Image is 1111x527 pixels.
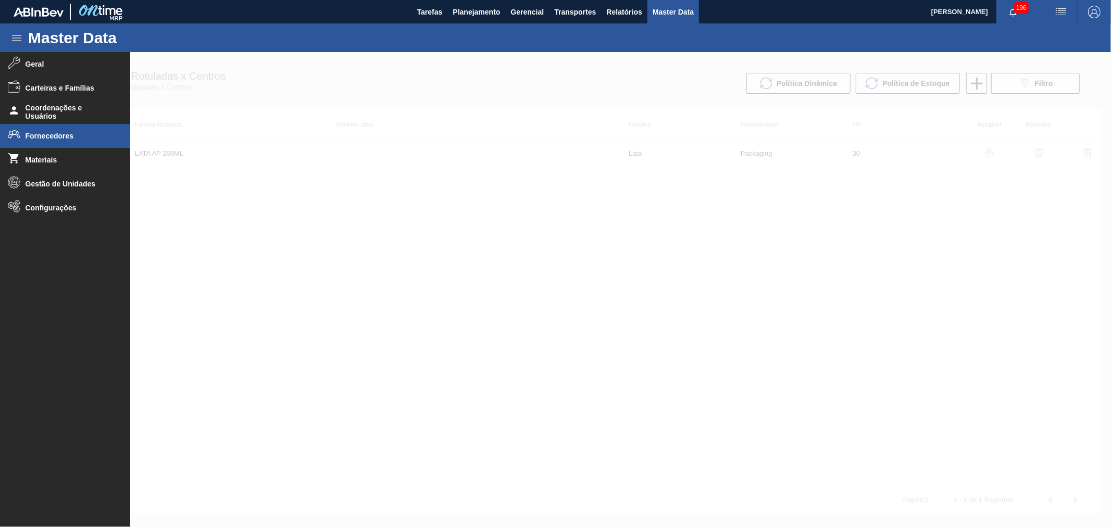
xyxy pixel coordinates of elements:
[996,5,1030,19] button: Notificações
[28,32,213,44] h1: Master Data
[26,104,111,120] span: Coordenações e Usuários
[554,6,596,18] span: Transportes
[653,6,694,18] span: Master Data
[1014,2,1029,14] span: 196
[1055,6,1067,18] img: userActions
[453,6,500,18] span: Planejamento
[26,84,111,92] span: Carteiras e Famílias
[26,204,111,212] span: Configurações
[14,7,64,17] img: TNhmsLtSVTkK8tSr43FrP2fwEKptu5GPRR3wAAAABJRU5ErkJggg==
[26,132,111,140] span: Fornecedores
[417,6,443,18] span: Tarefas
[1088,6,1101,18] img: Logout
[26,156,111,164] span: Materiais
[26,60,111,68] span: Geral
[511,6,544,18] span: Gerencial
[26,180,111,188] span: Gestão de Unidades
[606,6,642,18] span: Relatórios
